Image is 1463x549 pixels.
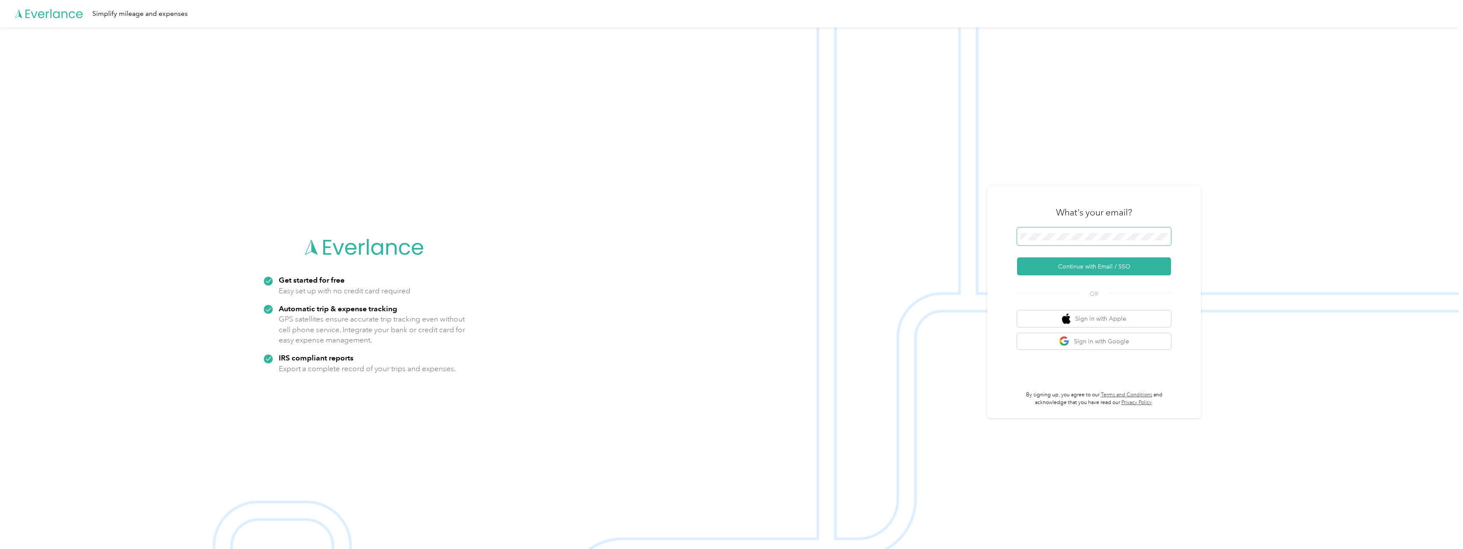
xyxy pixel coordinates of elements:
[1017,391,1171,406] p: By signing up, you agree to our and acknowledge that you have read our .
[1079,289,1109,298] span: OR
[279,304,397,313] strong: Automatic trip & expense tracking
[1056,207,1132,218] h3: What's your email?
[279,275,345,284] strong: Get started for free
[279,363,456,374] p: Export a complete record of your trips and expenses.
[92,9,188,19] div: Simplify mileage and expenses
[1017,310,1171,327] button: apple logoSign in with Apple
[1062,313,1071,324] img: apple logo
[279,286,410,296] p: Easy set up with no credit card required
[1059,336,1070,347] img: google logo
[1017,257,1171,275] button: Continue with Email / SSO
[1121,399,1152,406] a: Privacy Policy
[1101,392,1152,398] a: Terms and Conditions
[279,314,466,345] p: GPS satellites ensure accurate trip tracking even without cell phone service. Integrate your bank...
[279,353,354,362] strong: IRS compliant reports
[1017,333,1171,350] button: google logoSign in with Google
